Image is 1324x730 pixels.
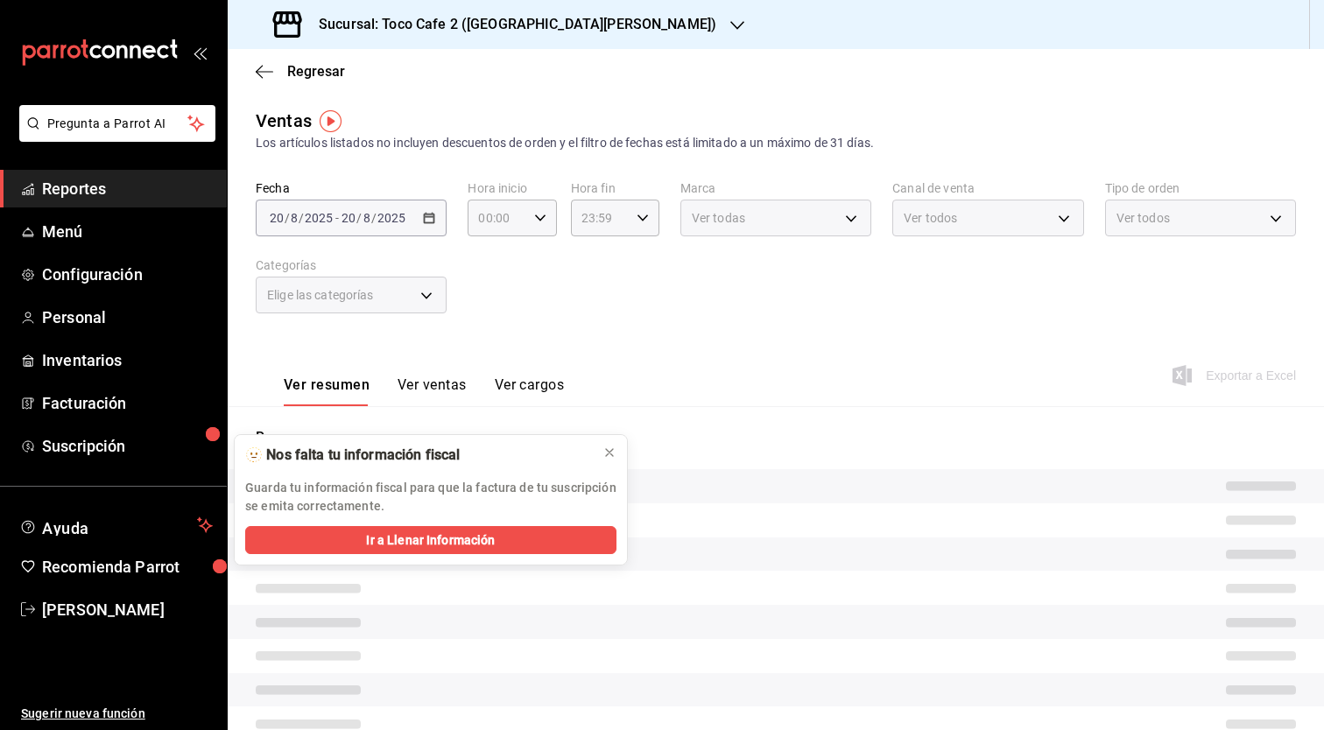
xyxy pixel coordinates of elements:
[377,211,406,225] input: ----
[284,376,564,406] div: navigation tabs
[287,63,345,80] span: Regresar
[256,427,1296,448] p: Resumen
[256,63,345,80] button: Regresar
[193,46,207,60] button: open_drawer_menu
[335,211,339,225] span: -
[290,211,299,225] input: --
[692,209,745,227] span: Ver todas
[1116,209,1170,227] span: Ver todos
[256,182,447,194] label: Fecha
[299,211,304,225] span: /
[269,211,285,225] input: --
[19,105,215,142] button: Pregunta a Parrot AI
[42,348,213,372] span: Inventarios
[284,376,370,406] button: Ver resumen
[21,705,213,723] span: Sugerir nueva función
[1105,182,1296,194] label: Tipo de orden
[320,110,342,132] img: Tooltip marker
[468,182,556,194] label: Hora inicio
[42,391,213,415] span: Facturación
[245,526,616,554] button: Ir a Llenar Información
[341,211,356,225] input: --
[256,108,312,134] div: Ventas
[42,515,190,536] span: Ayuda
[571,182,659,194] label: Hora fin
[363,211,371,225] input: --
[42,434,213,458] span: Suscripción
[285,211,290,225] span: /
[304,211,334,225] input: ----
[47,115,188,133] span: Pregunta a Parrot AI
[12,127,215,145] a: Pregunta a Parrot AI
[245,446,588,465] div: 🫥 Nos falta tu información fiscal
[892,182,1083,194] label: Canal de venta
[42,598,213,621] span: [PERSON_NAME]
[256,134,1296,152] div: Los artículos listados no incluyen descuentos de orden y el filtro de fechas está limitado a un m...
[245,479,616,516] p: Guarda tu información fiscal para que la factura de tu suscripción se emita correctamente.
[42,305,213,329] span: Personal
[371,211,377,225] span: /
[904,209,957,227] span: Ver todos
[256,259,447,271] label: Categorías
[305,14,716,35] h3: Sucursal: Toco Cafe 2 ([GEOGRAPHIC_DATA][PERSON_NAME])
[366,531,495,550] span: Ir a Llenar Información
[356,211,362,225] span: /
[267,286,374,304] span: Elige las categorías
[398,376,467,406] button: Ver ventas
[42,220,213,243] span: Menú
[680,182,871,194] label: Marca
[495,376,565,406] button: Ver cargos
[42,263,213,286] span: Configuración
[42,177,213,200] span: Reportes
[42,555,213,579] span: Recomienda Parrot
